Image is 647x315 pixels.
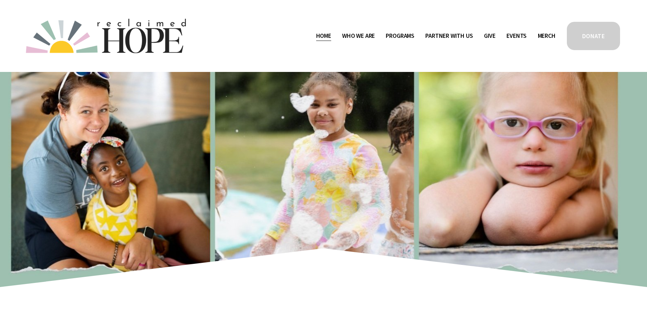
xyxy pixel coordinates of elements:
a: DONATE [566,21,621,51]
a: folder dropdown [425,30,473,41]
span: Programs [386,31,414,41]
span: Who We Are [342,31,375,41]
a: Give [484,30,496,41]
a: Merch [538,30,556,41]
a: folder dropdown [386,30,414,41]
a: Home [316,30,331,41]
img: Reclaimed Hope Initiative [26,19,186,53]
span: Partner With Us [425,31,473,41]
a: folder dropdown [342,30,375,41]
a: Events [506,30,527,41]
